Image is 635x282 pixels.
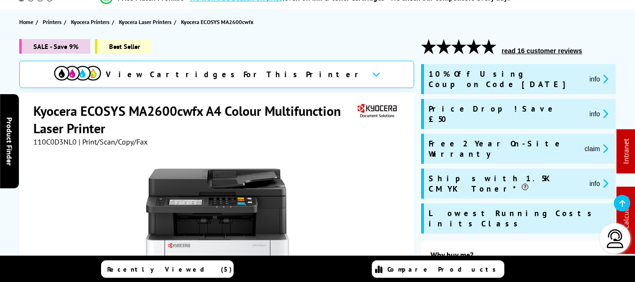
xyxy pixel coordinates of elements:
img: Kyocera [355,102,399,120]
span: 110C0D3NL0 [33,137,77,146]
span: Kyocera Printers [71,17,110,27]
span: Free 2 Year On-Site Warranty [429,138,577,159]
span: View Cartridges For This Printer [106,69,364,80]
img: user-headset-light.svg [606,229,625,248]
div: Why buy me? [431,250,606,264]
span: Product Finder [5,117,14,165]
h1: Kyocera ECOSYS MA2600cwfx A4 Colour Multifunction Laser Printer [33,102,356,137]
span: 10% Off Using Coupon Code [DATE] [429,69,582,89]
a: Home [19,17,36,27]
a: Compare Products [372,260,504,278]
span: Compare Products [387,265,501,274]
button: read 16 customer reviews [499,47,585,55]
img: cmyk-icon.svg [54,66,101,81]
a: Intranet [621,139,631,164]
a: Cost Calculator [621,196,631,245]
button: promo-description [587,178,611,189]
a: Kyocera Printers [71,17,112,27]
button: promo-description [587,108,611,119]
a: Printers [43,17,64,27]
button: promo-description [582,143,611,154]
span: | Print/Scan/Copy/Fax [78,137,148,146]
button: promo-description [587,73,611,84]
span: SALE - Save 9% [19,39,90,54]
span: Best Seller [95,39,152,54]
a: Kyocera Laser Printers [119,17,174,27]
span: Home [19,17,33,27]
span: Recently Viewed (5) [107,265,232,274]
span: Lowest Running Costs in its Class [429,208,611,229]
span: Kyocera Laser Printers [119,17,172,27]
span: Ships with 1.5K CMYK Toner* [429,173,582,194]
span: Price Drop! Save £50 [429,104,582,124]
a: Recently Viewed (5) [101,260,234,278]
span: Kyocera ECOSYS MA2600cwfx [181,18,253,25]
span: Printers [43,17,62,27]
